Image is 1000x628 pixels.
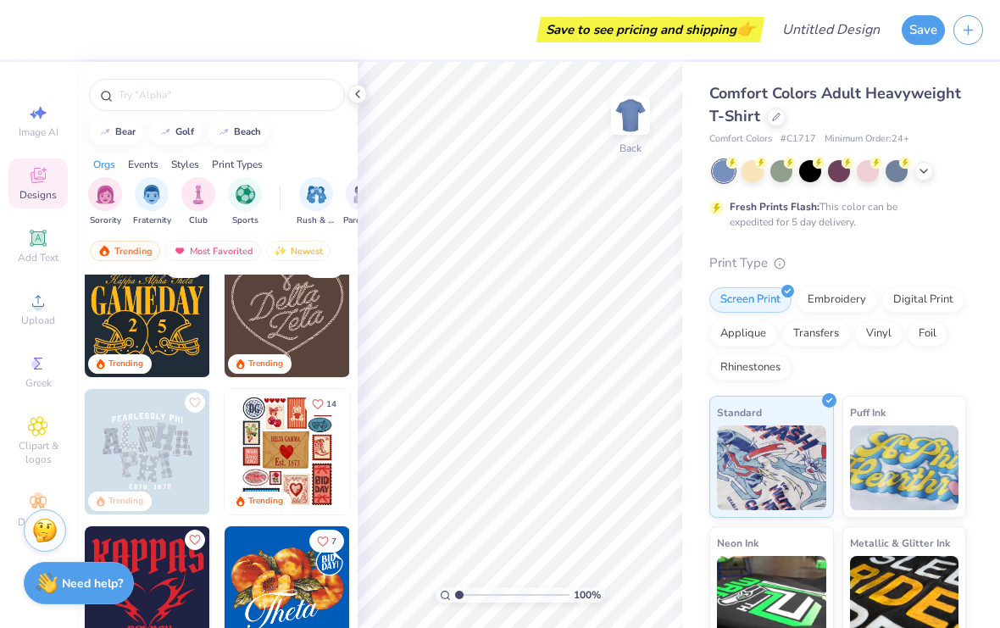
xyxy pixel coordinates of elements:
div: beach [234,127,261,136]
img: Newest.gif [274,245,287,257]
div: Transfers [782,321,850,347]
img: Fraternity Image [142,185,161,204]
button: filter button [133,177,171,227]
span: Clipart & logos [8,439,68,466]
span: # C1717 [781,132,816,147]
span: Puff Ink [850,403,886,421]
button: Like [309,530,344,553]
span: Standard [717,403,762,421]
div: bear [115,127,136,136]
span: Rush & Bid [297,214,336,227]
span: Comfort Colors [709,132,772,147]
div: filter for Fraternity [133,177,171,227]
img: Back [614,98,647,132]
div: Most Favorited [165,241,261,261]
div: filter for Rush & Bid [297,177,336,227]
button: filter button [297,177,336,227]
button: Like [304,392,344,415]
img: b8819b5f-dd70-42f8-b218-32dd770f7b03 [85,252,210,377]
div: Newest [266,241,331,261]
img: 2b704b5a-84f6-4980-8295-53d958423ff9 [209,252,335,377]
div: Styles [171,157,199,172]
img: Puff Ink [850,425,959,510]
div: Vinyl [855,321,903,347]
img: Standard [717,425,826,510]
img: trend_line.gif [158,127,172,137]
span: Decorate [18,515,58,529]
button: bear [89,119,143,145]
div: Events [128,157,158,172]
div: This color can be expedited for 5 day delivery. [730,199,938,230]
span: Greek [25,376,52,390]
div: Applique [709,321,777,347]
span: Minimum Order: 24 + [825,132,909,147]
span: 👉 [736,19,755,39]
div: filter for Parent's Weekend [343,177,382,227]
div: Trending [90,241,160,261]
div: Rhinestones [709,355,792,381]
div: Orgs [93,157,115,172]
div: filter for Sports [228,177,262,227]
button: filter button [228,177,262,227]
div: Trending [248,358,283,370]
div: Print Types [212,157,263,172]
img: ead2b24a-117b-4488-9b34-c08fd5176a7b [349,252,475,377]
input: Untitled Design [769,13,893,47]
div: Save to see pricing and shipping [541,17,760,42]
div: golf [175,127,194,136]
button: filter button [181,177,215,227]
div: filter for Sorority [88,177,122,227]
span: Sorority [90,214,121,227]
img: Rush & Bid Image [307,185,326,204]
div: Print Type [709,253,966,273]
img: 6de2c09e-6ade-4b04-8ea6-6dac27e4729e [225,389,350,514]
button: golf [149,119,202,145]
img: 12710c6a-dcc0-49ce-8688-7fe8d5f96fe2 [225,252,350,377]
span: 14 [326,400,336,408]
img: a3f22b06-4ee5-423c-930f-667ff9442f68 [209,389,335,514]
button: Save [902,15,945,45]
img: Sports Image [236,185,255,204]
div: filter for Club [181,177,215,227]
div: Digital Print [882,287,964,313]
img: Club Image [189,185,208,204]
span: Neon Ink [717,534,758,552]
img: most_fav.gif [173,245,186,257]
span: Fraternity [133,214,171,227]
span: 100 % [574,587,601,603]
img: b0e5e834-c177-467b-9309-b33acdc40f03 [349,389,475,514]
img: 5a4b4175-9e88-49c8-8a23-26d96782ddc6 [85,389,210,514]
button: beach [208,119,269,145]
span: Comfort Colors Adult Heavyweight T-Shirt [709,83,961,126]
div: Embroidery [797,287,877,313]
span: Designs [19,188,57,202]
div: Trending [248,495,283,508]
button: filter button [88,177,122,227]
button: filter button [343,177,382,227]
img: trend_line.gif [98,127,112,137]
span: Add Text [18,251,58,264]
strong: Need help? [62,575,123,592]
div: Foil [908,321,947,347]
div: Trending [108,495,143,508]
span: Club [189,214,208,227]
span: Metallic & Glitter Ink [850,534,950,552]
input: Try "Alpha" [117,86,334,103]
button: Like [185,392,205,413]
span: Sports [232,214,258,227]
span: Image AI [19,125,58,139]
span: 7 [331,537,336,546]
img: Sorority Image [96,185,115,204]
img: Parent's Weekend Image [353,185,373,204]
img: trend_line.gif [217,127,231,137]
div: Back [619,141,642,156]
span: Parent's Weekend [343,214,382,227]
img: trending.gif [97,245,111,257]
span: Upload [21,314,55,327]
strong: Fresh Prints Flash: [730,200,819,214]
button: Like [185,530,205,550]
div: Trending [108,358,143,370]
div: Screen Print [709,287,792,313]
